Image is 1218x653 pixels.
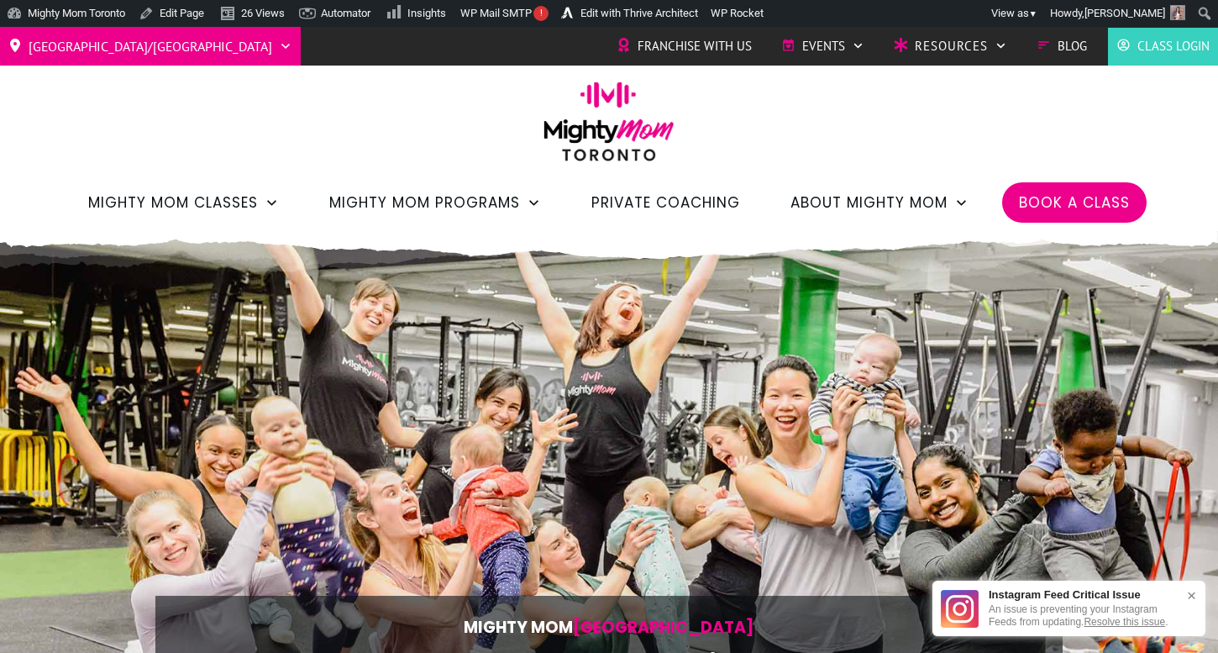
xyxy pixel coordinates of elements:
span: Mighty Mom Classes [88,188,258,217]
a: Private Coaching [591,188,740,217]
img: Instagram Feed icon [941,590,979,628]
span: Mighty Mom Programs [329,188,520,217]
a: Franchise with Us [617,34,752,59]
a: Mighty Mom Programs [329,188,541,217]
span: Blog [1058,34,1087,59]
span: Events [802,34,845,59]
a: Book a Class [1019,188,1130,217]
span: Resources [915,34,988,59]
a: [GEOGRAPHIC_DATA]/[GEOGRAPHIC_DATA] [8,33,292,60]
p: An issue is preventing your Instagram Feeds from updating. . [989,603,1179,628]
span: Franchise with Us [638,34,752,59]
a: About Mighty Mom [790,188,969,217]
span: Insights [407,7,446,19]
a: Mighty Mom Classes [88,188,279,217]
span: ! [533,6,549,21]
div: × [1179,579,1205,612]
a: Blog [1037,34,1087,59]
span: [GEOGRAPHIC_DATA]/[GEOGRAPHIC_DATA] [29,33,272,60]
span: Class Login [1137,34,1210,59]
span: About Mighty Mom [790,188,948,217]
h3: Instagram Feed Critical Issue [989,589,1179,600]
img: mightymom-logo-toronto [535,82,683,173]
a: Class Login [1116,34,1210,59]
span: [GEOGRAPHIC_DATA] [573,616,754,639]
span: ▼ [1029,8,1037,19]
span: [PERSON_NAME] [1084,7,1165,19]
a: Resources [894,34,1007,59]
a: Events [781,34,864,59]
a: Resolve this issue [1084,616,1165,628]
p: Mighty Mom [207,614,1011,641]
